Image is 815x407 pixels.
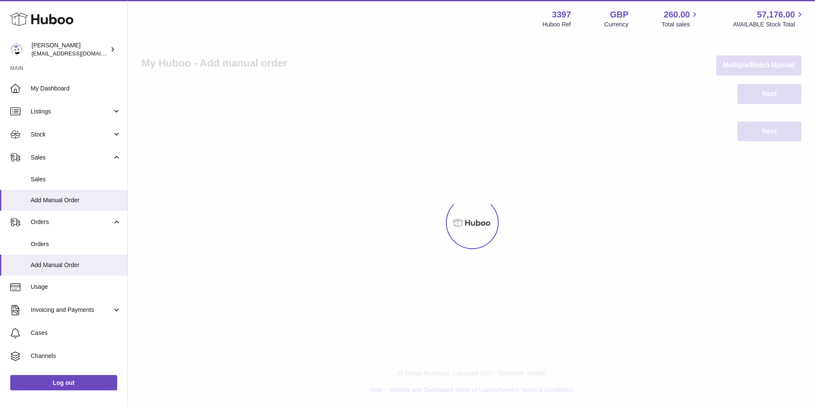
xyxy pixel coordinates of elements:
[31,240,121,248] span: Orders
[31,283,121,291] span: Usage
[32,50,125,57] span: [EMAIL_ADDRESS][DOMAIN_NAME]
[10,375,117,390] a: Log out
[31,352,121,360] span: Channels
[31,108,112,116] span: Listings
[662,9,699,29] a: 260.00 Total sales
[604,20,629,29] div: Currency
[31,131,112,139] span: Stock
[31,306,112,314] span: Invoicing and Payments
[610,9,628,20] strong: GBP
[31,84,121,93] span: My Dashboard
[31,196,121,204] span: Add Manual Order
[733,20,805,29] span: AVAILABLE Stock Total
[31,175,121,183] span: Sales
[662,20,699,29] span: Total sales
[31,261,121,269] span: Add Manual Order
[543,20,571,29] div: Huboo Ref
[31,154,112,162] span: Sales
[31,329,121,337] span: Cases
[32,41,108,58] div: [PERSON_NAME]
[31,218,112,226] span: Orders
[664,9,690,20] span: 260.00
[757,9,795,20] span: 57,176.00
[552,9,571,20] strong: 3397
[10,43,23,56] img: sales@canchema.com
[733,9,805,29] a: 57,176.00 AVAILABLE Stock Total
